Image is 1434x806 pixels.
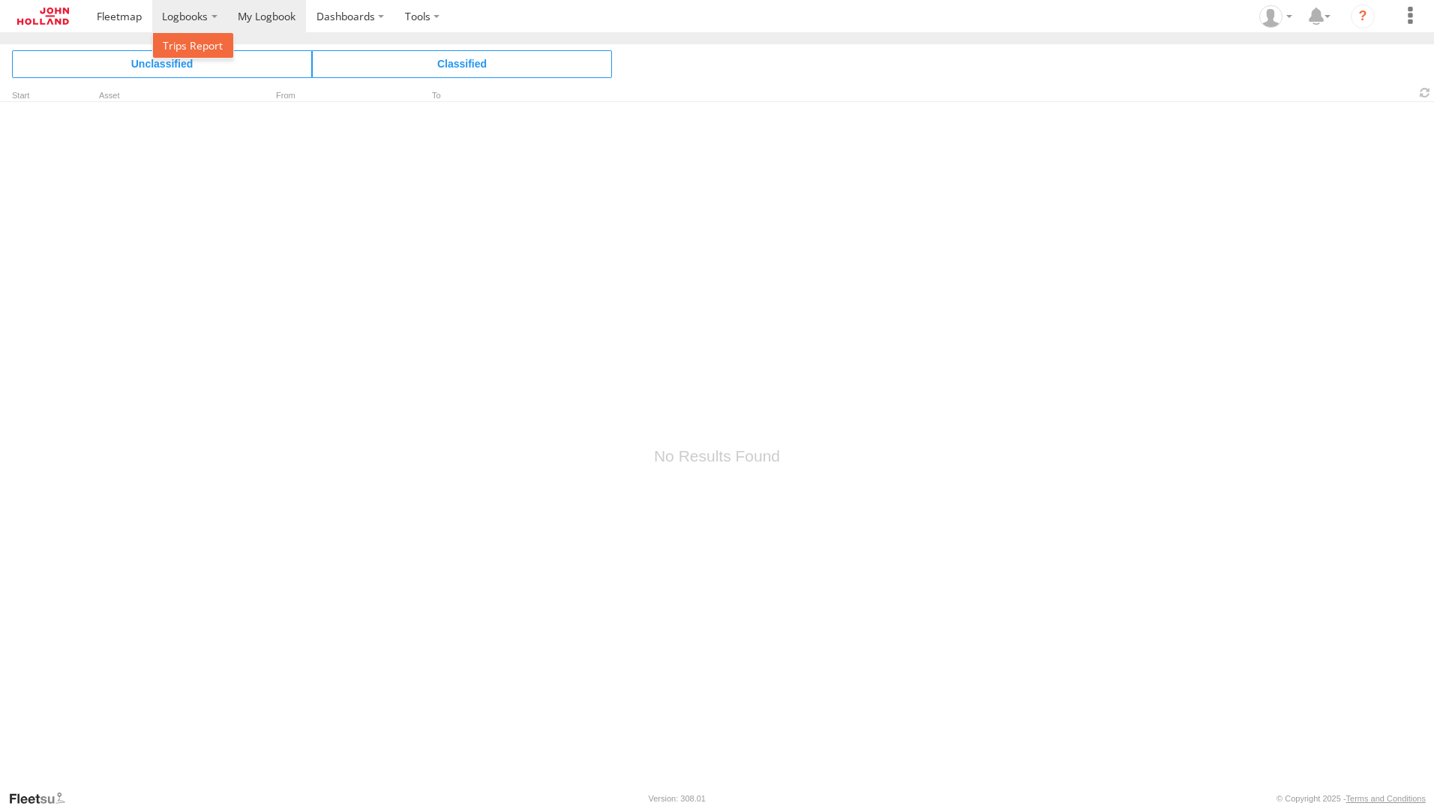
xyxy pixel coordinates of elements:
[649,794,706,803] div: Version: 308.01
[17,8,69,25] img: jhg-logo.svg
[4,4,82,29] a: Return to Dashboard
[12,50,312,77] span: Click to view Unclassified Trips
[8,791,77,806] a: Visit our Website
[255,92,405,100] div: From
[1351,5,1375,29] i: ?
[1346,794,1426,803] a: Terms and Conditions
[153,33,234,58] a: Logbook Trips report
[1416,86,1434,100] span: Refresh
[1254,5,1297,28] div: Richard Murdoch
[12,92,57,100] div: Click to Sort
[411,92,561,100] div: To
[1276,794,1426,803] div: © Copyright 2025 -
[312,50,612,77] span: Click to view Classified Trips
[99,92,249,100] div: Asset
